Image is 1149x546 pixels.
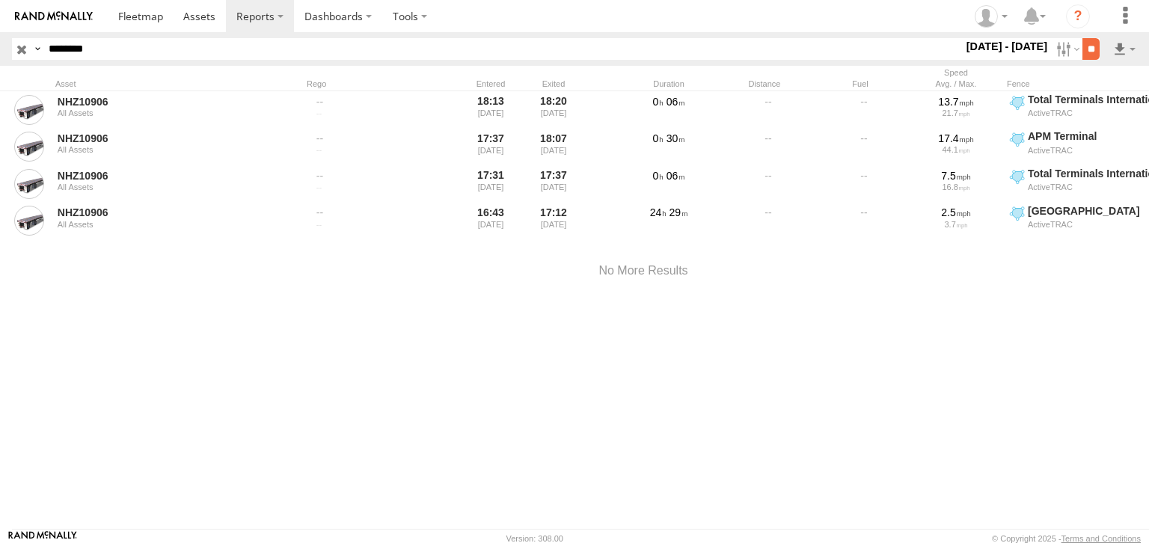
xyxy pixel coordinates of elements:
[913,169,999,182] div: 7.5
[31,38,43,60] label: Search Query
[624,79,714,89] div: Duration
[815,79,905,89] div: Fuel
[58,220,263,229] div: All Assets
[670,206,688,218] span: 29
[462,79,519,89] div: Entered
[667,132,685,144] span: 30
[913,220,999,229] div: 3.7
[720,79,809,89] div: Distance
[58,169,263,182] a: NHZ10906
[992,534,1141,543] div: © Copyright 2025 -
[525,129,582,164] div: 18:07 [DATE]
[462,129,519,164] div: 17:37 [DATE]
[913,182,999,191] div: 16.8
[969,5,1013,28] div: Zulema McIntosch
[58,108,263,117] div: All Assets
[58,95,263,108] a: NHZ10906
[667,170,685,182] span: 06
[1050,38,1082,60] label: Search Filter Options
[1066,4,1090,28] i: ?
[462,167,519,201] div: 17:31 [DATE]
[913,95,999,108] div: 13.7
[15,11,93,22] img: rand-logo.svg
[913,132,999,145] div: 17.4
[963,38,1051,55] label: [DATE] - [DATE]
[1112,38,1137,60] label: Export results as...
[55,79,265,89] div: Asset
[58,145,263,154] div: All Assets
[58,132,263,145] a: NHZ10906
[525,204,582,239] div: 17:12 [DATE]
[525,79,582,89] div: Exited
[58,182,263,191] div: All Assets
[667,96,685,108] span: 06
[913,206,999,219] div: 2.5
[525,167,582,201] div: 17:37 [DATE]
[650,206,667,218] span: 24
[913,108,999,117] div: 21.7
[653,170,664,182] span: 0
[462,204,519,239] div: 16:43 [DATE]
[462,93,519,127] div: 18:13 [DATE]
[307,79,456,89] div: Rego
[653,96,664,108] span: 0
[653,132,664,144] span: 0
[506,534,563,543] div: Version: 308.00
[8,531,77,546] a: Visit our Website
[913,145,999,154] div: 44.1
[525,93,582,127] div: 18:20 [DATE]
[58,206,263,219] a: NHZ10906
[1061,534,1141,543] a: Terms and Conditions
